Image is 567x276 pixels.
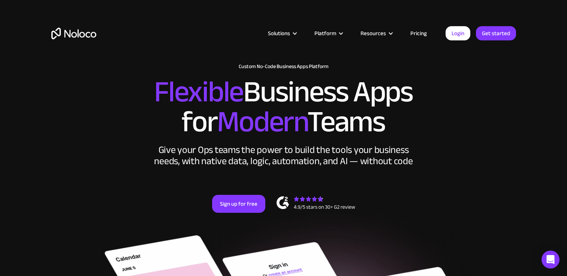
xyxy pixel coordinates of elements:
[51,77,516,137] h2: Business Apps for Teams
[446,26,470,40] a: Login
[476,26,516,40] a: Get started
[314,28,336,38] div: Platform
[259,28,305,38] div: Solutions
[212,195,265,213] a: Sign up for free
[401,28,436,38] a: Pricing
[361,28,386,38] div: Resources
[542,251,560,269] div: Open Intercom Messenger
[217,94,307,150] span: Modern
[268,28,290,38] div: Solutions
[305,28,351,38] div: Platform
[351,28,401,38] div: Resources
[153,144,415,167] div: Give your Ops teams the power to build the tools your business needs, with native data, logic, au...
[154,64,243,120] span: Flexible
[51,28,96,39] a: home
